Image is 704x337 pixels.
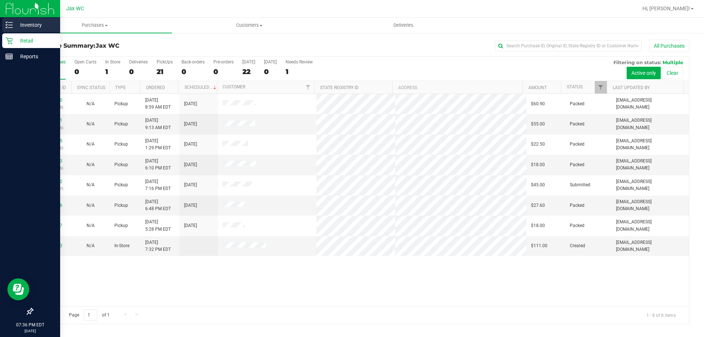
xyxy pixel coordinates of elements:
[114,242,129,249] span: In-Store
[5,37,13,44] inline-svg: Retail
[87,182,95,188] button: N/A
[662,67,683,79] button: Clear
[114,182,128,188] span: Pickup
[613,59,661,65] span: Filtering on status:
[616,97,685,111] span: [EMAIL_ADDRESS][DOMAIN_NAME]
[87,101,95,106] span: Not Applicable
[18,18,172,33] a: Purchases
[181,67,205,76] div: 0
[42,158,62,164] a: 11852253
[528,85,547,90] a: Amount
[213,59,234,65] div: Pre-orders
[145,138,171,151] span: [DATE] 1:29 PM EDT
[5,21,13,29] inline-svg: Inventory
[105,59,120,65] div: In Store
[5,53,13,60] inline-svg: Reports
[42,138,62,143] a: 11849985
[495,40,642,51] input: Search Purchase ID, Original ID, State Registry ID or Customer Name...
[42,98,62,103] a: 11847310
[392,81,522,94] th: Address
[157,67,173,76] div: 21
[184,85,218,90] a: Scheduled
[616,117,685,131] span: [EMAIL_ADDRESS][DOMAIN_NAME]
[105,67,120,76] div: 1
[184,141,197,148] span: [DATE]
[7,278,29,300] iframe: Resource center
[531,242,547,249] span: $111.00
[87,223,95,228] span: Not Applicable
[96,42,120,49] span: Jax WC
[616,178,685,192] span: [EMAIL_ADDRESS][DOMAIN_NAME]
[87,182,95,187] span: Not Applicable
[264,67,277,76] div: 0
[87,203,95,208] span: Not Applicable
[181,59,205,65] div: Back-orders
[570,182,590,188] span: Submitted
[264,59,277,65] div: [DATE]
[531,182,545,188] span: $45.00
[570,242,585,249] span: Created
[114,141,128,148] span: Pickup
[63,309,115,321] span: Page of 1
[326,18,481,33] a: Deliveries
[13,52,57,61] p: Reports
[87,100,95,107] button: N/A
[87,121,95,128] button: N/A
[223,84,245,89] a: Customer
[87,141,95,148] button: N/A
[649,40,689,52] button: All Purchases
[145,158,171,172] span: [DATE] 6:10 PM EDT
[570,121,584,128] span: Packed
[157,59,173,65] div: PickUps
[616,198,685,212] span: [EMAIL_ADDRESS][DOMAIN_NAME]
[570,100,584,107] span: Packed
[613,85,650,90] a: Last Updated By
[616,239,685,253] span: [EMAIL_ADDRESS][DOMAIN_NAME]
[42,179,62,184] a: 11852812
[302,81,314,94] a: Filter
[531,161,545,168] span: $18.00
[87,161,95,168] button: N/A
[145,117,171,131] span: [DATE] 9:13 AM EDT
[531,121,545,128] span: $55.00
[616,219,685,232] span: [EMAIL_ADDRESS][DOMAIN_NAME]
[3,322,57,328] p: 07:36 PM EDT
[87,243,95,248] span: Not Applicable
[172,22,326,29] span: Customers
[286,59,313,65] div: Needs Review
[145,219,171,232] span: [DATE] 5:28 PM EDT
[115,85,126,90] a: Type
[66,6,84,12] span: Jax WC
[145,178,171,192] span: [DATE] 7:16 PM EDT
[42,223,62,228] a: 11851597
[242,67,255,76] div: 22
[114,161,128,168] span: Pickup
[642,6,690,11] span: Hi, [PERSON_NAME]!
[595,81,607,94] a: Filter
[74,59,96,65] div: Open Carts
[129,67,148,76] div: 0
[213,67,234,76] div: 0
[570,202,584,209] span: Packed
[145,239,171,253] span: [DATE] 7:32 PM EDT
[87,202,95,209] button: N/A
[184,121,197,128] span: [DATE]
[87,142,95,147] span: Not Applicable
[18,22,172,29] span: Purchases
[567,84,583,89] a: Status
[42,243,62,248] a: 11852933
[531,100,545,107] span: $60.90
[616,138,685,151] span: [EMAIL_ADDRESS][DOMAIN_NAME]
[129,59,148,65] div: Deliveries
[146,85,165,90] a: Ordered
[384,22,423,29] span: Deliveries
[570,141,584,148] span: Packed
[627,67,661,79] button: Active only
[320,85,359,90] a: State Registry ID
[531,141,545,148] span: $22.50
[42,118,62,123] a: 11847411
[242,59,255,65] div: [DATE]
[172,18,326,33] a: Customers
[32,43,251,49] h3: Purchase Summary:
[570,222,584,229] span: Packed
